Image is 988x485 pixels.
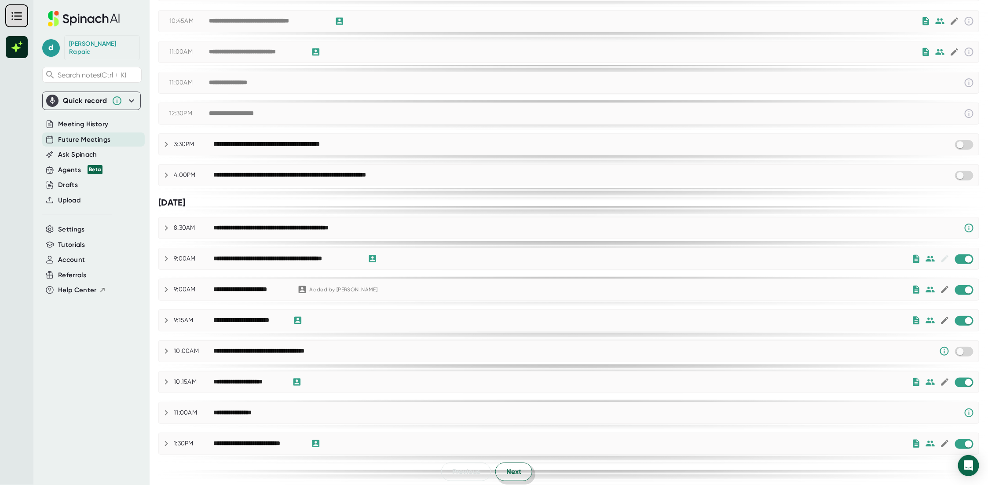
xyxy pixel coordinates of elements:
[964,16,974,26] svg: This event has already passed
[58,180,78,190] button: Drafts
[63,96,107,105] div: Quick record
[174,171,213,179] div: 4:00PM
[88,165,102,174] div: Beta
[174,409,213,417] div: 11:00AM
[174,140,213,148] div: 3:30PM
[69,40,135,55] div: Daniel Rapaic
[58,285,97,295] span: Help Center
[174,316,213,324] div: 9:15AM
[46,92,137,110] div: Quick record
[158,197,979,208] div: [DATE]
[964,47,974,57] svg: This event has already passed
[174,378,213,386] div: 10:15AM
[58,195,81,206] button: Upload
[174,224,213,232] div: 8:30AM
[58,119,108,129] button: Meeting History
[58,165,102,175] div: Agents
[452,467,480,477] span: Previous
[964,408,974,418] svg: Spinach requires a video conference link.
[58,240,85,250] button: Tutorials
[58,285,106,295] button: Help Center
[964,223,974,233] svg: Spinach requires a video conference link.
[169,17,209,25] div: 10:45AM
[42,39,60,57] span: d
[58,165,102,175] button: Agents Beta
[169,48,209,56] div: 11:00AM
[58,71,126,79] span: Search notes (Ctrl + K)
[58,255,85,265] button: Account
[506,467,521,477] span: Next
[964,77,974,88] svg: This event has already passed
[58,224,85,235] button: Settings
[958,455,979,476] div: Open Intercom Messenger
[174,440,213,448] div: 1:30PM
[58,270,86,280] button: Referrals
[169,79,209,87] div: 11:00AM
[58,150,97,160] button: Ask Spinach
[58,135,110,145] button: Future Meetings
[309,287,377,293] div: Added by [PERSON_NAME]
[174,286,213,294] div: 9:00AM
[939,346,950,356] svg: Someone has manually disabled Spinach from this meeting.
[174,255,213,263] div: 9:00AM
[964,108,974,119] svg: This event has already passed
[169,110,209,118] div: 12:30PM
[495,463,532,481] button: Next
[174,347,213,355] div: 10:00AM
[441,463,491,481] button: Previous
